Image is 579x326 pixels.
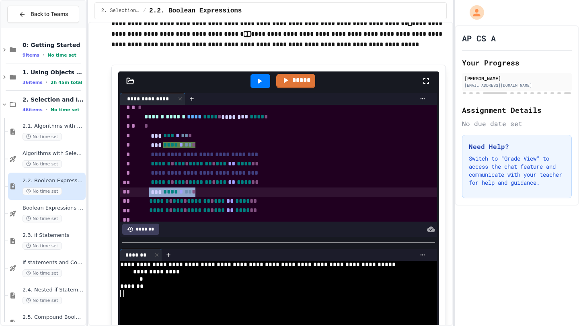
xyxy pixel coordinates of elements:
span: No time set [23,187,62,195]
h2: Assignment Details [462,104,572,116]
div: No due date set [462,119,572,128]
span: No time set [51,107,80,112]
span: No time set [23,297,62,304]
span: 2h 45m total [51,80,82,85]
div: [PERSON_NAME] [464,75,569,82]
span: • [46,79,47,86]
span: / [143,8,146,14]
span: No time set [23,215,62,222]
span: No time set [23,133,62,141]
button: Back to Teams [7,6,79,23]
span: 2.2. Boolean Expressions [23,177,84,184]
div: [EMAIL_ADDRESS][DOMAIN_NAME] [464,82,569,88]
span: No time set [23,160,62,168]
h2: Your Progress [462,57,572,68]
span: No time set [23,269,62,277]
span: 2.4. Nested if Statements [23,287,84,293]
span: 46 items [23,107,43,112]
span: No time set [47,53,76,58]
span: If statements and Control Flow - Quiz [23,259,84,266]
span: 2. Selection and Iteration [101,8,140,14]
span: 0: Getting Started [23,41,84,49]
h1: AP CS A [462,33,496,44]
span: 9 items [23,53,39,58]
span: No time set [23,242,62,250]
span: • [46,106,47,113]
span: Back to Teams [31,10,68,18]
span: 2.5. Compound Boolean Expressions [23,314,84,321]
p: Switch to "Grade View" to access the chat feature and communicate with your teacher for help and ... [469,155,565,187]
span: 2. Selection and Iteration [23,96,84,103]
span: • [43,52,44,58]
h3: Need Help? [469,142,565,151]
span: 1. Using Objects and Methods [23,69,84,76]
span: 36 items [23,80,43,85]
span: Algorithms with Selection and Repetition - Topic 2.1 [23,150,84,157]
span: Boolean Expressions - Quiz [23,205,84,212]
div: My Account [461,3,486,22]
span: 2.1. Algorithms with Selection and Repetition [23,123,84,130]
span: 2.3. if Statements [23,232,84,239]
span: 2.2. Boolean Expressions [149,6,242,16]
